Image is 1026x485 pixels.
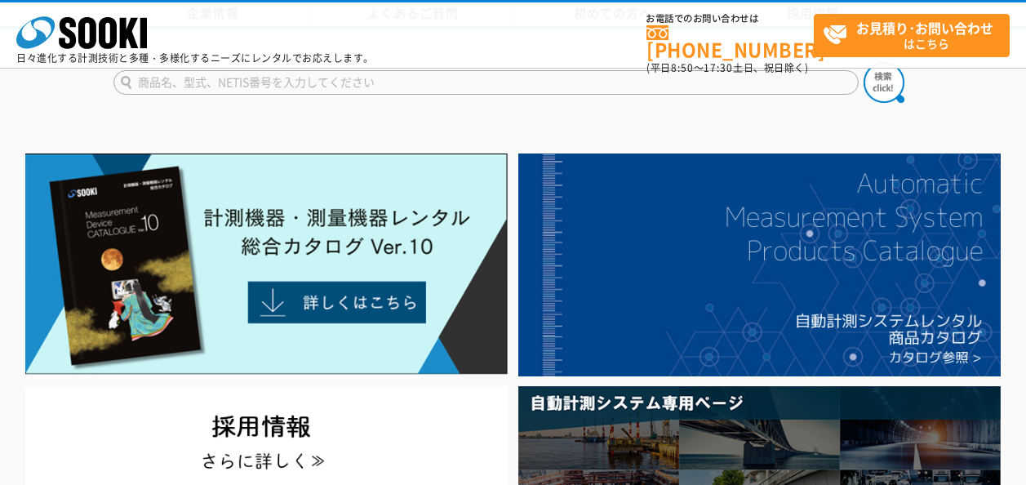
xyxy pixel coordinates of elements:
span: 17:30 [704,60,733,75]
img: Catalog Ver10 [25,154,508,375]
span: 8:50 [671,60,694,75]
span: (平日 ～ 土日、祝日除く) [646,60,808,75]
a: [PHONE_NUMBER] [646,25,814,59]
span: はこちら [823,15,1009,56]
a: お見積り･お問い合わせはこちら [814,14,1010,57]
input: 商品名、型式、NETIS番号を入力してください [113,70,859,95]
strong: お見積り･お問い合わせ [856,18,993,38]
img: 自動計測システムカタログ [518,154,1001,376]
img: btn_search.png [864,62,904,103]
span: お電話でのお問い合わせは [646,14,814,24]
p: 日々進化する計測技術と多種・多様化するニーズにレンタルでお応えします。 [16,53,374,63]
